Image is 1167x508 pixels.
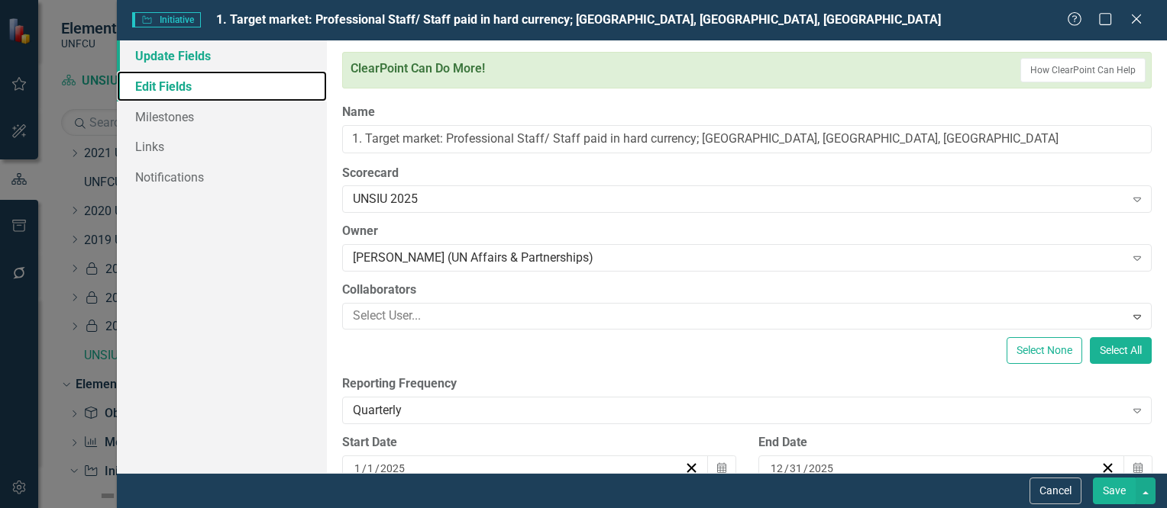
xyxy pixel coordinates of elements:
label: Reporting Frequency [342,375,1152,393]
button: Select All [1090,337,1152,364]
button: Save [1093,477,1136,504]
div: [PERSON_NAME] (UN Affairs & Partnerships) [353,249,1125,267]
a: Update Fields [117,40,327,71]
button: How ClearPoint Can Help [1020,58,1146,82]
button: Select None [1007,337,1082,364]
label: Scorecard [342,165,1152,182]
div: Start Date [342,434,735,452]
button: Cancel [1030,477,1081,504]
span: Initiative [132,12,201,27]
a: Notifications [117,162,327,192]
input: Initiative Name [342,125,1152,153]
span: / [375,461,380,475]
label: Owner [342,223,1152,240]
div: Quarterly [353,402,1125,420]
span: / [784,461,789,475]
div: UNSIU 2025 [353,191,1125,208]
a: Edit Fields [117,71,327,101]
label: Collaborators [342,281,1152,299]
span: / [803,461,808,475]
span: 1. Target market: Professional Staff/ Staff paid in hard currency; [GEOGRAPHIC_DATA], [GEOGRAPHIC... [216,12,941,27]
div: ClearPoint Can Do More! [351,60,485,80]
label: Name [342,104,1152,121]
a: Links [117,131,327,162]
a: Milestones [117,101,327,132]
div: End Date [758,434,1152,452]
span: / [362,461,367,475]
